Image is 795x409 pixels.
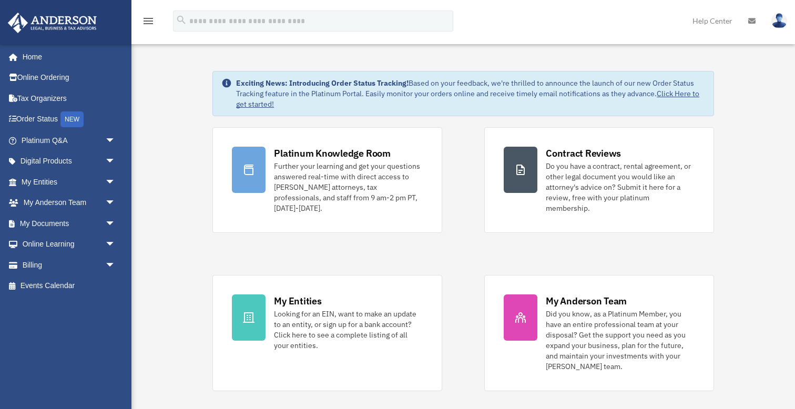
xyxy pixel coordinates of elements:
[105,130,126,151] span: arrow_drop_down
[7,234,131,255] a: Online Learningarrow_drop_down
[274,161,423,213] div: Further your learning and get your questions answered real-time with direct access to [PERSON_NAM...
[142,18,155,27] a: menu
[7,67,131,88] a: Online Ordering
[212,127,442,233] a: Platinum Knowledge Room Further your learning and get your questions answered real-time with dire...
[7,109,131,130] a: Order StatusNEW
[7,151,131,172] a: Digital Productsarrow_drop_down
[60,111,84,127] div: NEW
[7,46,126,67] a: Home
[484,275,714,391] a: My Anderson Team Did you know, as a Platinum Member, you have an entire professional team at your...
[274,294,321,308] div: My Entities
[7,275,131,296] a: Events Calendar
[105,171,126,193] span: arrow_drop_down
[546,309,695,372] div: Did you know, as a Platinum Member, you have an entire professional team at your disposal? Get th...
[105,213,126,234] span: arrow_drop_down
[7,171,131,192] a: My Entitiesarrow_drop_down
[546,147,621,160] div: Contract Reviews
[274,309,423,351] div: Looking for an EIN, want to make an update to an entity, or sign up for a bank account? Click her...
[7,192,131,213] a: My Anderson Teamarrow_drop_down
[105,234,126,255] span: arrow_drop_down
[105,151,126,172] span: arrow_drop_down
[484,127,714,233] a: Contract Reviews Do you have a contract, rental agreement, or other legal document you would like...
[105,254,126,276] span: arrow_drop_down
[546,161,695,213] div: Do you have a contract, rental agreement, or other legal document you would like an attorney's ad...
[142,15,155,27] i: menu
[771,13,787,28] img: User Pic
[546,294,627,308] div: My Anderson Team
[212,275,442,391] a: My Entities Looking for an EIN, want to make an update to an entity, or sign up for a bank accoun...
[5,13,100,33] img: Anderson Advisors Platinum Portal
[236,78,705,109] div: Based on your feedback, we're thrilled to announce the launch of our new Order Status Tracking fe...
[105,192,126,214] span: arrow_drop_down
[7,254,131,275] a: Billingarrow_drop_down
[7,130,131,151] a: Platinum Q&Aarrow_drop_down
[236,89,699,109] a: Click Here to get started!
[7,213,131,234] a: My Documentsarrow_drop_down
[236,78,409,88] strong: Exciting News: Introducing Order Status Tracking!
[7,88,131,109] a: Tax Organizers
[176,14,187,26] i: search
[274,147,391,160] div: Platinum Knowledge Room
